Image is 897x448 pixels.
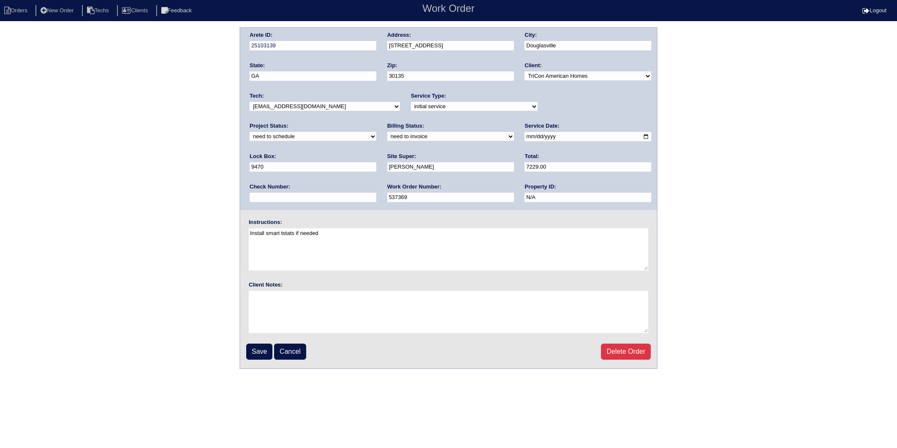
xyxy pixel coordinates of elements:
[250,122,288,130] label: Project Status:
[525,153,539,160] label: Total:
[156,5,198,16] li: Feedback
[525,183,556,191] label: Property ID:
[387,31,411,39] label: Address:
[525,122,559,130] label: Service Date:
[411,92,446,100] label: Service Type:
[35,5,80,16] li: New Order
[387,183,441,191] label: Work Order Number:
[250,183,290,191] label: Check Number:
[249,219,282,226] label: Instructions:
[387,62,397,69] label: Zip:
[250,62,265,69] label: State:
[117,7,155,14] a: Clients
[82,7,116,14] a: Techs
[525,31,537,39] label: City:
[274,344,306,360] a: Cancel
[250,92,264,100] label: Tech:
[82,5,116,16] li: Techs
[862,7,886,14] a: Logout
[387,153,416,160] label: Site Super:
[250,153,276,160] label: Lock Box:
[601,344,651,360] a: Delete Order
[249,281,283,289] label: Client Notes:
[249,228,648,270] textarea: Install smart tstats if needed
[250,31,272,39] label: Arete ID:
[525,62,541,69] label: Client:
[117,5,155,16] li: Clients
[35,7,80,14] a: New Order
[387,122,424,130] label: Billing Status:
[246,344,272,360] input: Save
